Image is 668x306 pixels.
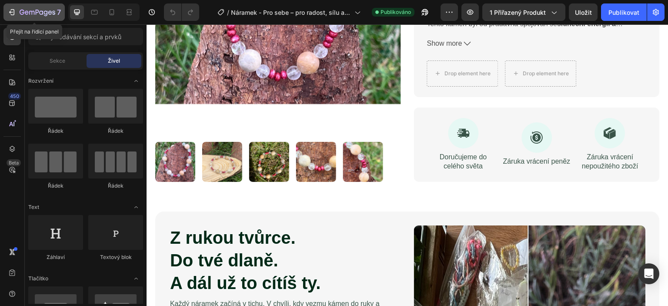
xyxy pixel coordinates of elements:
font: Náramek - Pro sebe – pro radost, sílu a jasno mysl - drahokam stranka [231,9,350,25]
span: Přepnout otevřeno [129,272,143,286]
font: Text [28,204,39,210]
div: Drop element here [298,46,344,53]
font: 7 [57,8,61,17]
font: Beta [9,160,19,166]
div: Otevřete Intercom Messenger [638,263,659,284]
font: 450 [10,93,19,99]
font: Řádek [108,128,124,134]
iframe: Oblast návrhu [147,24,668,306]
span: Přepnout otevřeno [129,200,143,214]
font: Textový blok [100,254,132,260]
p: Záruka vrácení nepoužitého zboží [429,128,498,147]
button: Uložit [569,3,598,21]
font: Řádek [48,182,63,189]
div: Zpět/Znovu [164,3,199,21]
button: 1 přiřazený produkt [482,3,565,21]
font: Publikováno [381,9,411,15]
font: Sekce [50,57,65,64]
h2: Z rukou tvůrce. Do tvé dlaně. A dál už to cítíš ty. [23,201,254,271]
p: Doručujeme do celého světa [282,128,351,147]
p: Záruka vrácení peněz [357,133,424,142]
div: Drop element here [377,46,423,53]
span: Přepnout otevřeno [129,74,143,88]
font: Živel [108,57,120,64]
button: Publikovat [601,3,647,21]
button: 7 [3,3,65,21]
font: Tlačítko [28,275,48,282]
font: / [227,9,229,16]
font: Řádek [108,182,124,189]
font: Uložit [575,9,592,16]
font: Rozvržení [28,77,53,84]
input: Vyhledávání sekcí a prvků [28,28,143,45]
font: Záhlaví [47,254,65,260]
font: Řádek [48,128,63,134]
font: 1 přiřazený produkt [490,9,546,16]
font: Publikovat [608,9,639,16]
